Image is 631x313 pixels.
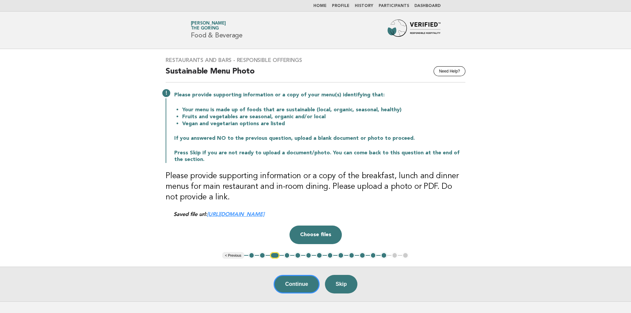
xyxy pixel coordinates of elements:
[174,135,465,142] p: If you answered NO to the previous question, upload a blank document or photo to proceed.
[191,26,219,31] span: The Goring
[222,252,244,259] button: < Previous
[174,211,465,218] div: Saved file url:
[284,252,290,259] button: 4
[325,275,357,293] button: Skip
[379,4,409,8] a: Participants
[182,113,465,120] li: Fruits and vegetables are seasonal, organic and/or local
[182,120,465,127] li: Vegan and vegetarian options are listed
[182,106,465,113] li: Your menu is made up of foods that are sustainable (local, organic, seasonal, healthy)
[294,252,301,259] button: 5
[388,20,441,41] img: Forbes Travel Guide
[414,4,441,8] a: Dashboard
[166,57,465,64] h3: Restaurants and Bars - Responsible Offerings
[174,150,465,163] p: Press Skip if you are not ready to upload a document/photo. You can come back to this question at...
[355,4,373,8] a: History
[332,4,349,8] a: Profile
[166,66,465,82] h2: Sustainable Menu Photo
[316,252,323,259] button: 7
[381,252,387,259] button: 13
[313,4,327,8] a: Home
[270,252,280,259] button: 3
[338,252,344,259] button: 9
[166,171,465,203] h3: Please provide supporting information or a copy of the breakfast, lunch and dinner menus for main...
[259,252,266,259] button: 2
[207,211,264,217] a: [URL][DOMAIN_NAME]
[191,22,242,39] h1: Food & Beverage
[274,275,320,293] button: Continue
[174,92,465,98] p: Please provide supporting information or a copy of your menu(s) identifying that:
[191,21,226,30] a: [PERSON_NAME]The Goring
[327,252,334,259] button: 8
[248,252,255,259] button: 1
[370,252,377,259] button: 12
[305,252,312,259] button: 6
[289,226,342,244] button: Choose files
[359,252,366,259] button: 11
[348,252,355,259] button: 10
[434,66,465,76] button: Need Help?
